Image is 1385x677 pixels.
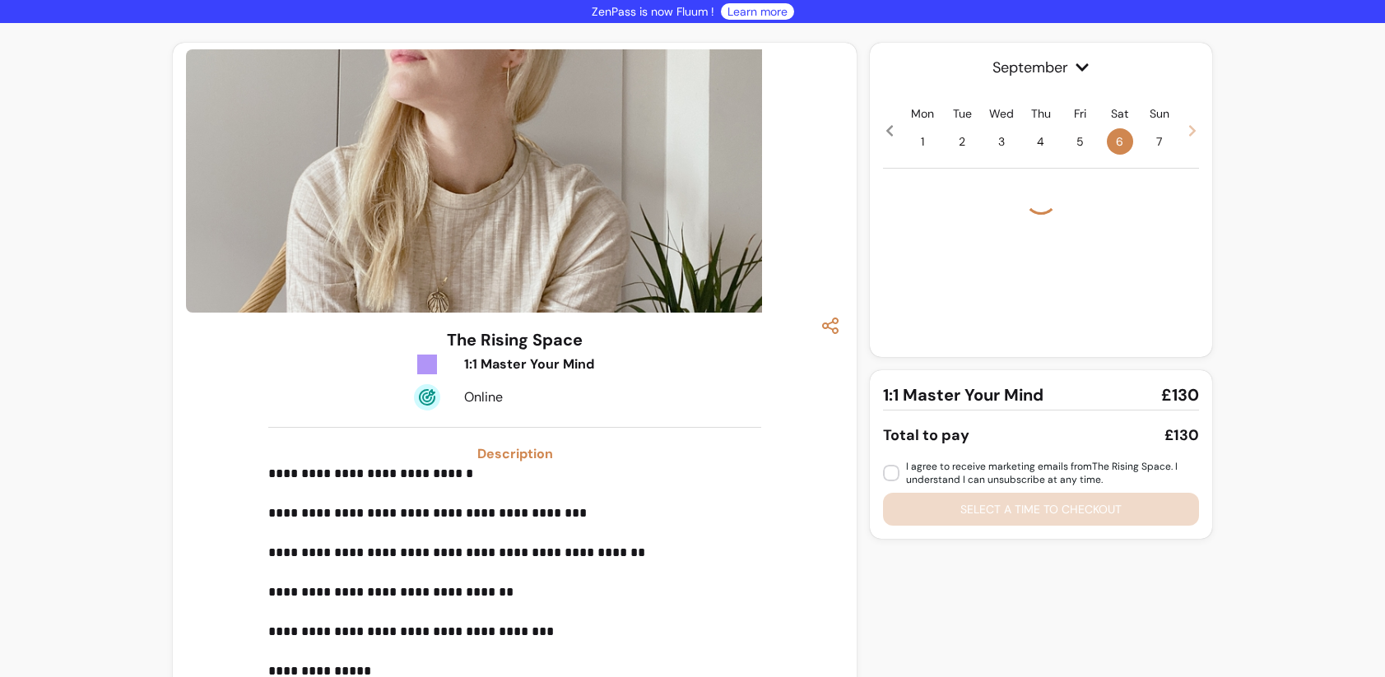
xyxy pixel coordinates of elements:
span: 5 [1067,128,1094,155]
p: Sat [1111,105,1128,122]
a: Learn more [727,3,788,20]
div: Total to pay [883,424,969,447]
p: Sun [1150,105,1169,122]
span: 7 [1146,128,1173,155]
span: 3 [988,128,1015,155]
p: Mon [911,105,934,122]
div: Loading [1025,182,1057,215]
p: Fri [1074,105,1086,122]
h3: The Rising Space [447,328,583,351]
span: 2 [949,128,975,155]
span: 6 [1107,128,1133,155]
span: September [883,56,1198,79]
div: 1:1 Master Your Mind [464,355,633,374]
span: 1 [909,128,936,155]
span: £130 [1161,383,1199,406]
span: 4 [1028,128,1054,155]
p: Wed [989,105,1014,122]
span: 1:1 Master Your Mind [883,383,1043,406]
p: Tue [953,105,972,122]
img: Tickets Icon [414,351,440,378]
h3: Description [268,444,761,464]
div: Online [464,387,633,407]
p: Thu [1031,105,1051,122]
p: ZenPass is now Fluum ! [592,3,714,20]
div: £130 [1164,424,1199,447]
